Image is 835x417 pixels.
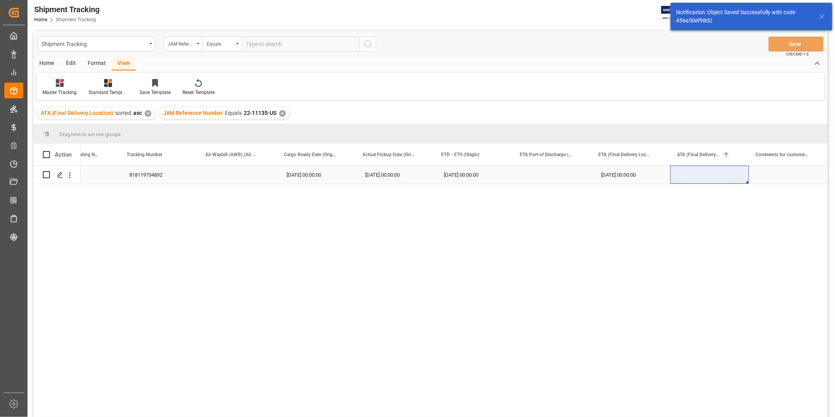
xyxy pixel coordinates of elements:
[242,37,360,52] input: Type to search
[362,152,415,157] span: Actual Pickup Date (Origin)
[55,151,72,158] div: Action
[441,152,479,157] span: ETD - ETS (Origin)
[676,8,811,25] div: Notification: Object Saved Successfully with code 456a50ef98d2
[145,110,151,117] div: ✕
[60,57,82,70] div: Edit
[42,39,147,48] div: Shipment Tracking
[592,166,670,184] div: [DATE] 00:00:00
[82,57,112,70] div: Format
[598,152,651,157] span: ETA (Final Delivery Location)
[360,37,376,52] button: search button
[434,166,513,184] div: [DATE] 00:00:00
[279,110,286,117] div: ✕
[756,152,808,157] span: Comments for customers ([PERSON_NAME])
[225,110,242,116] span: Equals
[33,57,60,70] div: Home
[163,110,223,116] span: JAM Reference Number
[163,37,202,52] button: open menu
[33,166,81,184] div: Press SPACE to select this row.
[520,152,572,157] span: ETA Port of Discharge (Destination)
[182,89,215,96] div: Reset Template
[205,152,258,157] span: Air Waybill (AWB) (Air Courier)
[677,152,719,157] span: ATA (Final Delivery Location)
[661,6,688,20] img: Exertis%20JAM%20-%20Email%20Logo.jpg_1722504956.jpg
[115,110,131,116] span: sorted
[37,37,155,52] button: open menu
[59,131,121,137] span: Drag here to set row groups
[244,110,276,116] span: 22-11135-US
[88,89,128,96] div: Standard Templates
[127,152,162,157] span: Tracking Number
[34,17,47,22] a: Home
[786,51,809,57] span: Ctrl/CMD + S
[356,166,434,184] div: [DATE] 00:00:00
[284,152,337,157] span: Cargo Ready Date (Origin)
[277,166,356,184] div: [DATE] 00:00:00
[769,37,824,52] button: Save
[120,166,199,184] div: 818119734892
[112,57,136,70] div: View
[167,39,194,48] div: JAM Reference Number
[140,89,171,96] div: Save Template
[207,39,234,48] div: Equals
[202,37,242,52] button: open menu
[133,110,142,116] span: asc
[42,89,77,96] div: Master Tracking
[41,110,113,116] span: ATA (Final Delivery Location)
[34,4,99,15] div: Shipment Tracking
